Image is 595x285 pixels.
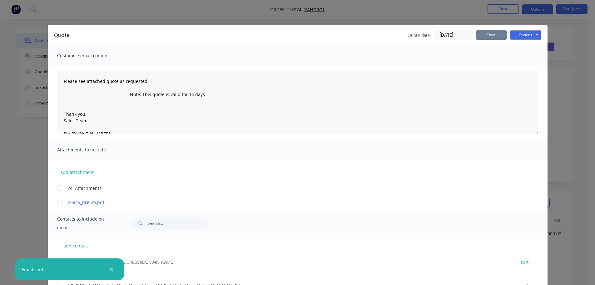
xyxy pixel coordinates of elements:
[54,32,70,39] div: Quote
[22,266,43,273] div: Email sent
[510,30,541,40] button: Options
[57,241,95,250] button: add contact
[57,51,126,60] span: Customise email content
[68,185,102,191] span: All Attachments
[408,32,430,38] span: Quote date
[57,71,538,134] textarea: Please see attached quote as requested. Note: This quote is valid for 14 days Thank you, Sales Te...
[148,217,210,230] input: Search...
[517,258,532,266] button: edit
[57,145,126,154] span: Attachments to include
[68,199,509,206] a: 25845_prelim.pdf
[57,167,97,177] button: add attachment
[103,259,174,265] span: - [EMAIL_ADDRESS][DOMAIN_NAME]
[57,215,116,232] span: Contacts to include on email
[476,30,507,40] button: Close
